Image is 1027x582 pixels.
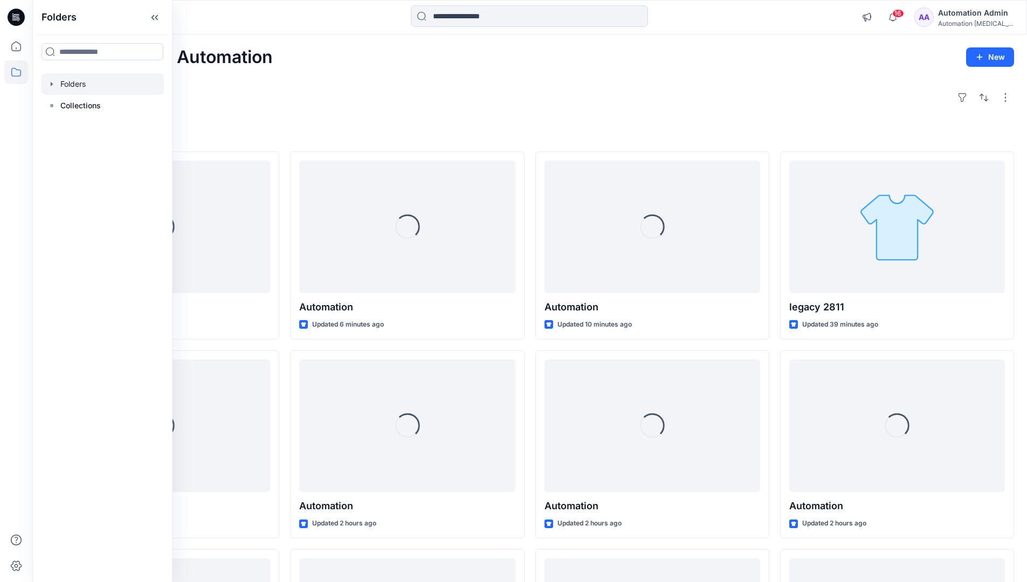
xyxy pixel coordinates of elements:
[544,300,760,315] p: Automation
[966,47,1014,67] button: New
[802,518,866,529] p: Updated 2 hours ago
[312,319,384,330] p: Updated 6 minutes ago
[45,128,1014,141] h4: Styles
[789,161,1005,294] a: legacy 2811
[299,498,515,514] p: Automation
[60,99,101,112] p: Collections
[544,498,760,514] p: Automation
[789,498,1005,514] p: Automation
[789,300,1005,315] p: legacy 2811
[938,6,1014,19] div: Automation Admin
[938,19,1014,27] div: Automation [MEDICAL_DATA]...
[914,8,934,27] div: AA
[312,518,376,529] p: Updated 2 hours ago
[892,9,904,18] span: 16
[299,300,515,315] p: Automation
[557,319,632,330] p: Updated 10 minutes ago
[802,319,878,330] p: Updated 39 minutes ago
[557,518,622,529] p: Updated 2 hours ago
